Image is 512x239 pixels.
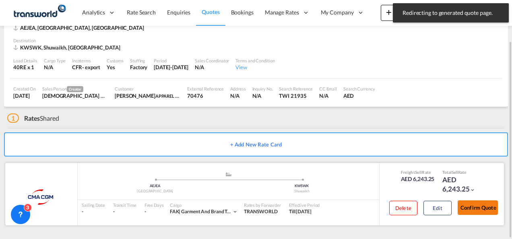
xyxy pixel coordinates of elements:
[170,208,182,214] span: FAK
[21,187,62,207] img: CMA CGM
[42,92,108,99] div: Irishi Kiran
[423,201,452,215] button: Edit
[202,8,219,15] span: Quotes
[154,64,188,71] div: 30 Oct 2025
[321,8,354,16] span: My Company
[12,4,66,22] img: f753ae806dec11f0841701cdfdf085c0.png
[67,86,83,92] span: Creator
[42,86,108,92] div: Sales Person
[20,25,144,31] span: AEJEA, [GEOGRAPHIC_DATA], [GEOGRAPHIC_DATA]
[107,58,124,64] div: Customs
[401,169,435,175] div: Freight Rate
[82,64,100,71] div: - export
[145,208,146,215] div: -
[170,208,232,215] div: garment and brand tag fasteners and accessories
[170,202,238,208] div: Cargo
[72,64,82,71] div: CFR
[279,86,312,92] div: Search Reference
[179,208,180,214] span: |
[452,170,458,175] span: Sell
[155,93,187,99] span: APPAREL FZCO
[13,37,499,43] div: Destination
[289,208,312,215] div: Till 30 Oct 2025
[244,202,281,208] div: Rates by Forwarder
[195,58,229,64] div: Sales Coordinator
[229,183,376,189] div: KWSWK
[44,58,66,64] div: Cargo Type
[415,170,422,175] span: Sell
[319,92,337,99] div: N/A
[44,64,66,71] div: N/A
[145,202,164,208] div: Free Days
[231,9,254,16] span: Bookings
[24,114,40,122] span: Rates
[107,64,124,71] div: Yes
[289,208,312,214] span: Till [DATE]
[7,114,59,123] div: Shared
[232,209,238,214] md-icon: icon-chevron-down
[82,8,105,16] span: Analytics
[82,189,229,194] div: [GEOGRAPHIC_DATA]
[289,202,320,208] div: Effective Period
[113,202,136,208] div: Transit Time
[384,9,414,15] span: New
[343,92,375,99] div: AED
[319,86,337,92] div: CC Email
[343,86,375,92] div: Search Currency
[230,86,246,92] div: Address
[229,189,376,194] div: Shuwaikh
[4,132,508,157] button: + Add New Rate Card
[381,5,417,21] button: icon-plus 400-fgNewicon-chevron-down
[82,183,229,189] div: AEJEA
[442,175,483,194] div: AED 6,243.25
[279,92,312,99] div: TWI 21935
[72,58,100,64] div: Incoterms
[130,64,147,71] div: Factory Stuffing
[230,92,246,99] div: N/A
[13,92,36,99] div: 30 Sep 2025
[82,202,105,208] div: Sailing Date
[7,113,19,123] span: 1
[389,201,417,215] button: Delete
[244,208,278,214] span: TRANSWORLD
[195,64,229,71] div: N/A
[235,64,275,71] div: View
[252,86,273,92] div: Inquiry No.
[167,9,190,16] span: Enquiries
[13,64,37,71] div: 40RE x 1
[244,208,281,215] div: TRANSWORLD
[115,92,181,99] div: Ahmed Jameel
[13,44,122,51] div: KWSWK, Shuwaikh, Middle East
[265,8,299,16] span: Manage Rates
[224,172,233,176] md-icon: assets/icons/custom/ship-fill.svg
[400,9,502,17] span: Redirecting to generated quote page.
[458,200,498,215] button: Confirm Quote
[401,175,435,183] div: AED 6,243.25
[442,169,483,175] div: Total Rate
[113,208,136,215] div: -
[115,86,181,92] div: Customer
[13,24,146,31] div: AEJEA, Jebel Ali, Middle East
[187,92,224,99] div: 70476
[13,86,36,92] div: Created On
[470,187,475,193] md-icon: icon-chevron-down
[127,9,156,16] span: Rate Search
[130,58,147,64] div: Stuffing
[82,208,105,215] div: -
[235,58,275,64] div: Terms and Condition
[187,86,224,92] div: External Reference
[252,92,273,99] div: N/A
[384,7,394,17] md-icon: icon-plus 400-fg
[13,58,37,64] div: Load Details
[154,58,188,64] div: Period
